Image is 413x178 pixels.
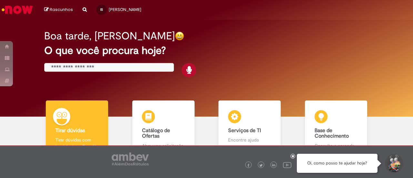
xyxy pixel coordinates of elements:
[272,163,275,167] img: logo_footer_linkedin.png
[142,142,185,149] p: Abra uma solicitação
[259,164,263,167] img: logo_footer_twitter.png
[247,164,250,167] img: logo_footer_facebook.png
[44,45,368,56] h2: O que você procura hoje?
[283,161,291,169] img: logo_footer_youtube.png
[100,7,103,12] span: IS
[228,127,261,134] b: Serviços de TI
[50,6,73,13] span: Rascunhos
[206,100,293,156] a: Serviços de TI Encontre ajuda
[55,137,98,150] p: Tirar dúvidas com Lupi Assist e Gen Ai
[142,127,170,140] b: Catálogo de Ofertas
[1,3,34,16] img: ServiceNow
[112,152,149,165] img: logo_footer_ambev_rotulo_gray.png
[293,100,379,156] a: Base de Conhecimento Consulte e aprenda
[228,137,271,143] p: Encontre ajuda
[315,127,349,140] b: Base de Conhecimento
[44,30,175,42] h2: Boa tarde, [PERSON_NAME]
[297,154,378,173] div: Oi, como posso te ajudar hoje?
[34,100,120,156] a: Tirar dúvidas Tirar dúvidas com Lupi Assist e Gen Ai
[44,7,73,13] a: Rascunhos
[109,7,141,12] span: [PERSON_NAME]
[315,142,358,149] p: Consulte e aprenda
[175,31,184,41] img: happy-face.png
[55,127,85,134] b: Tirar dúvidas
[384,154,403,173] button: Iniciar Conversa de Suporte
[120,100,207,156] a: Catálogo de Ofertas Abra uma solicitação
